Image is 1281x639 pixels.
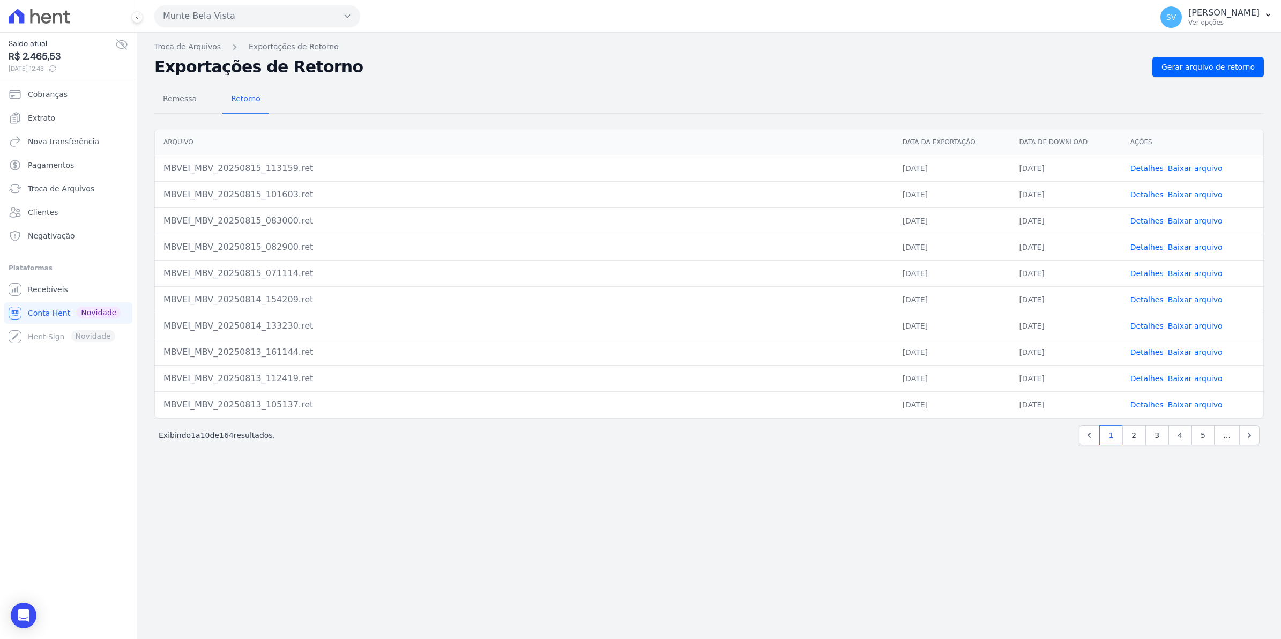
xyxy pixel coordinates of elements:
[1168,425,1191,445] a: 4
[894,313,1011,339] td: [DATE]
[894,129,1011,155] th: Data da Exportação
[9,262,128,274] div: Plataformas
[4,202,132,223] a: Clientes
[28,183,94,194] span: Troca de Arquivos
[1010,339,1121,365] td: [DATE]
[894,365,1011,391] td: [DATE]
[28,136,99,147] span: Nova transferência
[4,84,132,105] a: Cobranças
[1168,269,1223,278] a: Baixar arquivo
[154,5,360,27] button: Munte Bela Vista
[1188,18,1260,27] p: Ver opções
[1130,295,1164,304] a: Detalhes
[1168,190,1223,199] a: Baixar arquivo
[1130,217,1164,225] a: Detalhes
[1010,207,1121,234] td: [DATE]
[163,267,885,280] div: MBVEI_MBV_20250815_071114.ret
[1130,269,1164,278] a: Detalhes
[894,207,1011,234] td: [DATE]
[4,178,132,199] a: Troca de Arquivos
[163,398,885,411] div: MBVEI_MBV_20250813_105137.ret
[9,38,115,49] span: Saldo atual
[225,88,267,109] span: Retorno
[9,84,128,347] nav: Sidebar
[28,113,55,123] span: Extrato
[1010,286,1121,313] td: [DATE]
[1010,260,1121,286] td: [DATE]
[1130,374,1164,383] a: Detalhes
[1168,217,1223,225] a: Baixar arquivo
[894,181,1011,207] td: [DATE]
[11,603,36,628] div: Open Intercom Messenger
[1099,425,1122,445] a: 1
[1152,2,1281,32] button: SV [PERSON_NAME] Ver opções
[1168,243,1223,251] a: Baixar arquivo
[1161,62,1255,72] span: Gerar arquivo de retorno
[249,41,339,53] a: Exportações de Retorno
[1130,348,1164,356] a: Detalhes
[9,49,115,64] span: R$ 2.465,53
[28,308,70,318] span: Conta Hent
[1130,164,1164,173] a: Detalhes
[9,64,115,73] span: [DATE] 12:43
[28,89,68,100] span: Cobranças
[1166,13,1176,21] span: SV
[1130,400,1164,409] a: Detalhes
[1010,365,1121,391] td: [DATE]
[154,86,205,114] a: Remessa
[1079,425,1099,445] a: Previous
[4,225,132,247] a: Negativação
[1122,425,1145,445] a: 2
[28,231,75,241] span: Negativação
[1010,155,1121,181] td: [DATE]
[1010,129,1121,155] th: Data de Download
[1010,313,1121,339] td: [DATE]
[1168,295,1223,304] a: Baixar arquivo
[4,154,132,176] a: Pagamentos
[1130,190,1164,199] a: Detalhes
[163,188,885,201] div: MBVEI_MBV_20250815_101603.ret
[1191,425,1215,445] a: 5
[1168,164,1223,173] a: Baixar arquivo
[894,286,1011,313] td: [DATE]
[191,431,196,440] span: 1
[4,107,132,129] a: Extrato
[894,260,1011,286] td: [DATE]
[77,307,121,318] span: Novidade
[1152,57,1264,77] a: Gerar arquivo de retorno
[163,162,885,175] div: MBVEI_MBV_20250815_113159.ret
[1168,374,1223,383] a: Baixar arquivo
[163,293,885,306] div: MBVEI_MBV_20250814_154209.ret
[1168,348,1223,356] a: Baixar arquivo
[4,131,132,152] a: Nova transferência
[1214,425,1240,445] span: …
[157,88,203,109] span: Remessa
[894,339,1011,365] td: [DATE]
[163,346,885,359] div: MBVEI_MBV_20250813_161144.ret
[154,41,221,53] a: Troca de Arquivos
[163,241,885,254] div: MBVEI_MBV_20250815_082900.ret
[1239,425,1260,445] a: Next
[894,155,1011,181] td: [DATE]
[1010,234,1121,260] td: [DATE]
[1010,391,1121,418] td: [DATE]
[1168,400,1223,409] a: Baixar arquivo
[28,284,68,295] span: Recebíveis
[222,86,269,114] a: Retorno
[1145,425,1168,445] a: 3
[219,431,234,440] span: 164
[163,214,885,227] div: MBVEI_MBV_20250815_083000.ret
[154,41,1264,53] nav: Breadcrumb
[1130,243,1164,251] a: Detalhes
[28,160,74,170] span: Pagamentos
[159,430,275,441] p: Exibindo a de resultados.
[1188,8,1260,18] p: [PERSON_NAME]
[1010,181,1121,207] td: [DATE]
[200,431,210,440] span: 10
[894,234,1011,260] td: [DATE]
[4,302,132,324] a: Conta Hent Novidade
[163,319,885,332] div: MBVEI_MBV_20250814_133230.ret
[1130,322,1164,330] a: Detalhes
[155,129,894,155] th: Arquivo
[154,60,1144,75] h2: Exportações de Retorno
